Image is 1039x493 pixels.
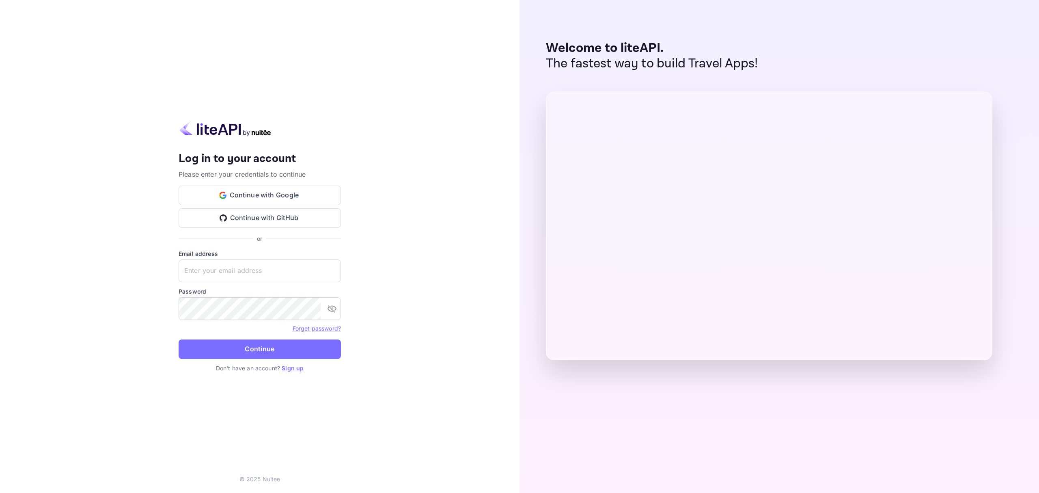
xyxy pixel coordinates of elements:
[179,169,341,179] p: Please enter your credentials to continue
[179,259,341,282] input: Enter your email address
[179,121,272,136] img: liteapi
[179,249,341,258] label: Email address
[179,152,341,166] h4: Log in to your account
[282,365,304,372] a: Sign up
[179,287,341,296] label: Password
[257,234,262,243] p: or
[293,325,341,332] a: Forget password?
[179,339,341,359] button: Continue
[546,41,758,56] p: Welcome to liteAPI.
[239,475,280,483] p: © 2025 Nuitee
[324,301,340,317] button: toggle password visibility
[546,91,992,360] img: liteAPI Dashboard Preview
[546,56,758,71] p: The fastest way to build Travel Apps!
[179,364,341,372] p: Don't have an account?
[179,208,341,228] button: Continue with GitHub
[293,324,341,332] a: Forget password?
[179,186,341,205] button: Continue with Google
